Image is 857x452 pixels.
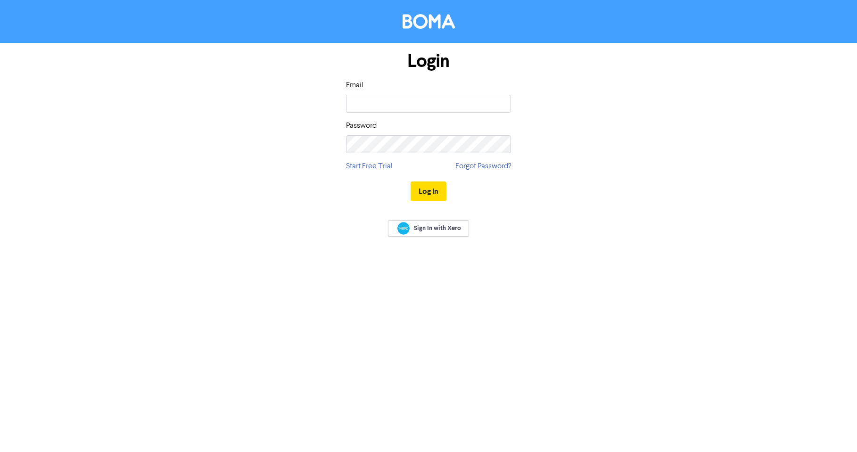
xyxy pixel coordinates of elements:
[346,50,511,72] h1: Login
[388,220,469,237] a: Sign In with Xero
[403,14,455,29] img: BOMA Logo
[346,120,377,131] label: Password
[455,161,511,172] a: Forgot Password?
[411,181,446,201] button: Log In
[346,80,363,91] label: Email
[346,161,393,172] a: Start Free Trial
[397,222,410,235] img: Xero logo
[414,224,461,232] span: Sign In with Xero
